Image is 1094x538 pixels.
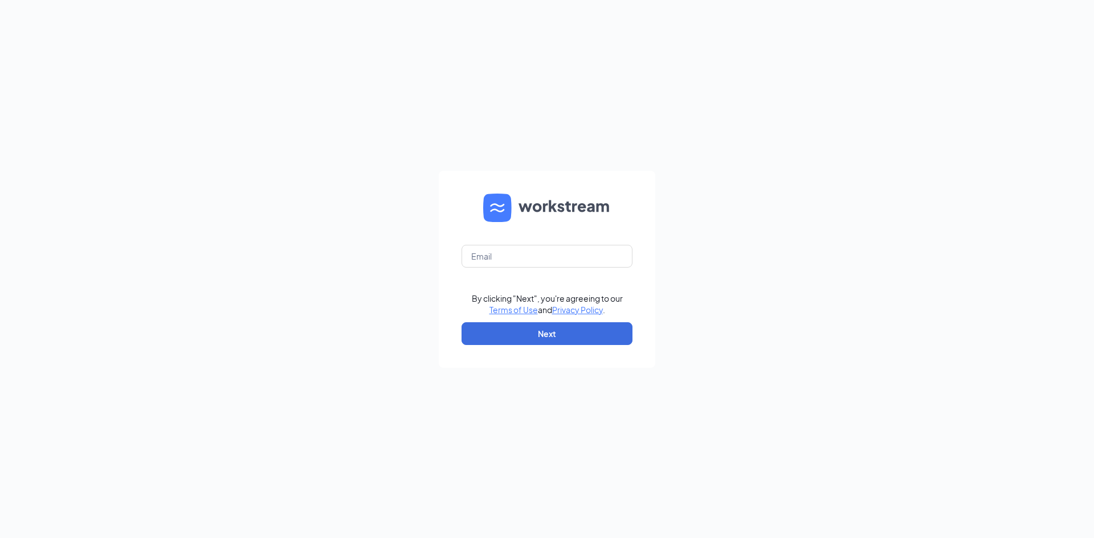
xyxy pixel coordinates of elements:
div: By clicking "Next", you're agreeing to our and . [472,293,623,315]
button: Next [462,322,632,345]
a: Terms of Use [489,305,538,315]
input: Email [462,245,632,268]
img: WS logo and Workstream text [483,194,611,222]
a: Privacy Policy [552,305,603,315]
